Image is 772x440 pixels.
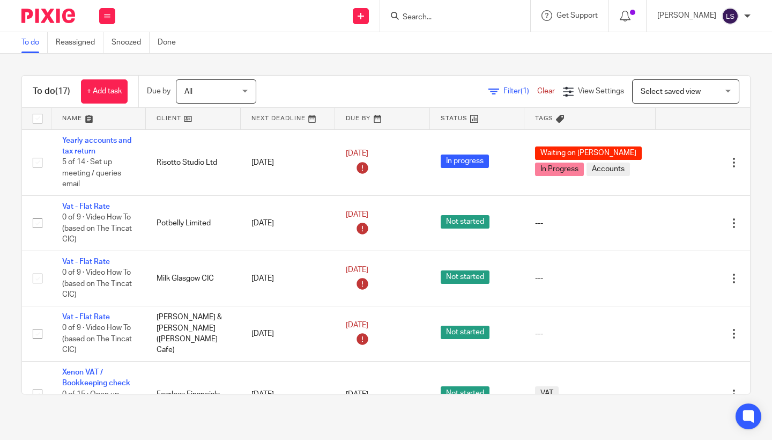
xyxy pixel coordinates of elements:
[346,150,368,158] span: [DATE]
[62,369,130,387] a: Xenon VAT / Bookkeeping check
[441,155,489,168] span: In progress
[578,87,624,95] span: View Settings
[146,362,240,428] td: Fearless Financials
[535,386,559,400] span: VAT
[62,325,132,354] span: 0 of 9 · Video How To (based on The Tincat CIC)
[537,87,555,95] a: Clear
[722,8,739,25] img: svg%3E
[241,195,335,251] td: [DATE]
[62,269,132,298] span: 0 of 9 · Video How To (based on The Tincat CIC)
[241,251,335,306] td: [DATE]
[55,87,70,96] span: (17)
[62,203,110,210] a: Vat - Flat Rate
[535,115,553,121] span: Tags
[346,321,368,329] span: [DATE]
[535,146,642,160] span: Waiting on [PERSON_NAME]
[62,137,131,155] a: Yearly accounts and tax return
[657,10,716,21] p: [PERSON_NAME]
[184,88,192,96] span: All
[241,129,335,195] td: [DATE]
[587,163,630,176] span: Accounts
[62,158,121,188] span: 5 of 14 · Set up meeting / queries email
[556,12,598,19] span: Get Support
[441,326,489,339] span: Not started
[346,266,368,274] span: [DATE]
[521,87,529,95] span: (1)
[441,386,489,400] span: Not started
[112,32,150,53] a: Snoozed
[146,306,240,361] td: [PERSON_NAME] & [PERSON_NAME] ([PERSON_NAME] Cafe)
[535,328,645,339] div: ---
[21,32,48,53] a: To do
[81,79,128,104] a: + Add task
[62,391,129,420] span: 0 of 15 · Open up Xenon Exact for the client
[33,86,70,97] h1: To do
[62,313,110,321] a: Vat - Flat Rate
[62,214,132,243] span: 0 of 9 · Video How To (based on The Tincat CIC)
[146,195,240,251] td: Potbelly Limited
[56,32,103,53] a: Reassigned
[503,87,537,95] span: Filter
[147,86,170,97] p: Due by
[346,391,368,398] span: [DATE]
[146,129,240,195] td: Risotto Studio Ltd
[402,13,498,23] input: Search
[441,215,489,229] span: Not started
[535,273,645,284] div: ---
[346,211,368,218] span: [DATE]
[21,9,75,23] img: Pixie
[535,163,584,176] span: In Progress
[241,362,335,428] td: [DATE]
[441,270,489,284] span: Not started
[62,258,110,266] a: Vat - Flat Rate
[146,251,240,306] td: Milk Glasgow CIC
[158,32,184,53] a: Done
[241,306,335,361] td: [DATE]
[535,218,645,229] div: ---
[641,88,701,96] span: Select saved view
